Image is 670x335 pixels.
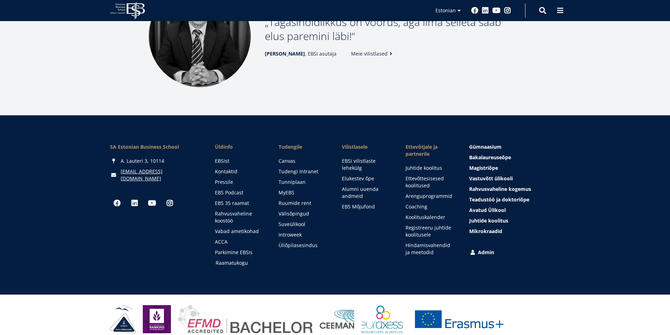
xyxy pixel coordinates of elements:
[342,143,391,150] span: Vilistlasele
[469,228,560,235] a: Mikrokraadid
[215,200,264,207] a: EBS 35 raamat
[215,157,264,165] a: EBSist
[406,203,455,210] a: Coaching
[406,175,455,189] a: Ettevõttesisesed koolitused
[504,7,511,14] a: Instagram
[410,305,508,333] img: Erasmus+
[342,203,391,210] a: EBS Mõjufond
[469,228,502,234] span: Mikrokraadid
[215,249,264,256] a: Parkimine EBSis
[469,186,560,193] a: Rahvusvaheline kogemus
[279,231,328,238] a: Introweek
[406,224,455,238] a: Registreeru juhtide koolitusele
[279,157,328,165] a: Canvas
[469,143,560,150] a: Gümnaasium
[163,196,177,210] a: Instagram
[469,165,498,171] span: Magistriõpe
[128,196,142,210] a: Linkedin
[265,50,337,57] span: , EBSi asutaja
[469,207,506,213] span: Avatud Ülikool
[178,305,313,333] img: EFMD
[279,189,328,196] a: MyEBS
[469,175,513,182] span: Vastuvõtt ülikooli
[216,259,265,266] a: Raamatukogu
[215,143,264,150] span: Üldinfo
[469,143,502,150] span: Gümnaasium
[342,157,391,172] a: EBSi vilistlaste lehekülg
[215,189,264,196] a: EBS Podcast
[265,15,522,43] p: Tagasihoidlikkus on voorus, aga ilma selleta saab elus paremini läbi!
[471,7,478,14] a: Facebook
[469,154,511,161] span: Bakalaureuseõpe
[320,310,355,329] img: Ceeman
[469,165,560,172] a: Magistriõpe
[410,305,508,333] a: Erasmus +
[279,168,328,175] a: Tudengi intranet
[469,196,560,203] a: Teadustöö ja doktoriõpe
[406,214,455,221] a: Koolituskalender
[351,50,395,57] a: Meie vilistlased
[469,249,560,256] a: Admin
[279,179,328,186] a: Tunniplaan
[406,242,455,256] a: Hindamisvahendid ja meetodid
[342,186,391,200] a: Alumni uuenda andmeid
[279,200,328,207] a: Ruumide rent
[279,210,328,217] a: Välisõpingud
[469,154,560,161] a: Bakalaureuseõpe
[279,221,328,228] a: Suveülikool
[469,186,531,192] span: Rahvusvaheline kogemus
[469,196,529,203] span: Teadustöö ja doktoriõpe
[492,7,500,14] a: Youtube
[279,242,328,249] a: Üliõpilasesindus
[215,238,264,245] a: ACCA
[110,157,201,165] div: A. Lauteri 3, 10114
[215,228,264,235] a: Vabad ametikohad
[110,305,136,333] img: HAKA
[110,143,201,150] div: SA Estonian Business School
[362,305,403,333] img: EURAXESS
[406,193,455,200] a: Arenguprogrammid
[215,210,264,224] a: Rahvusvaheline koostöö
[265,50,305,57] strong: [PERSON_NAME]
[469,207,560,214] a: Avatud Ülikool
[121,168,201,182] a: [EMAIL_ADDRESS][DOMAIN_NAME]
[215,179,264,186] a: Pressile
[469,217,560,224] a: Juhtide koolitus
[406,165,455,172] a: Juhtide koolitus
[279,143,328,150] a: Tudengile
[482,7,489,14] a: Linkedin
[406,143,455,157] span: Ettevõtjale ja partnerile
[143,305,171,333] img: Eduniversal
[110,196,124,210] a: Facebook
[342,175,391,182] a: Elukestev õpe
[145,196,159,210] a: Youtube
[469,175,560,182] a: Vastuvõtt ülikooli
[215,168,264,175] a: Kontaktid
[469,217,508,224] span: Juhtide koolitus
